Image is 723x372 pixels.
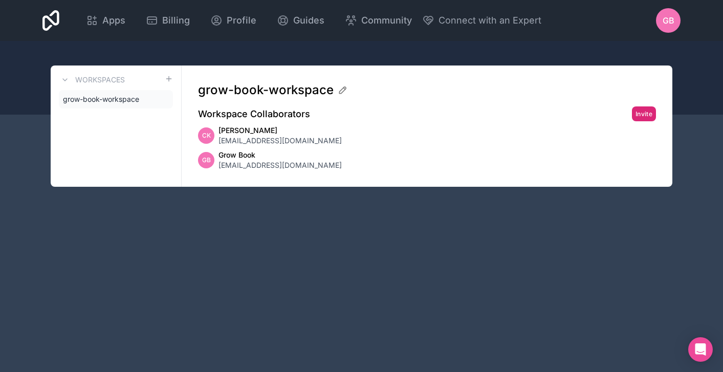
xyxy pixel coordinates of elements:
span: GB [663,14,674,27]
a: Community [337,9,420,32]
h2: Workspace Collaborators [198,107,310,121]
span: [EMAIL_ADDRESS][DOMAIN_NAME] [218,160,342,170]
span: Community [361,13,412,28]
a: Apps [78,9,134,32]
span: Profile [227,13,256,28]
span: Billing [162,13,190,28]
span: Apps [102,13,125,28]
button: Invite [632,106,656,121]
span: grow-book-workspace [63,94,139,104]
span: [EMAIL_ADDRESS][DOMAIN_NAME] [218,136,342,146]
a: grow-book-workspace [59,90,173,108]
div: Open Intercom Messenger [688,337,713,362]
button: Connect with an Expert [422,13,541,28]
a: Profile [202,9,265,32]
a: Guides [269,9,333,32]
span: GB [202,156,211,164]
span: [PERSON_NAME] [218,125,342,136]
span: Guides [293,13,324,28]
a: Workspaces [59,74,125,86]
span: CK [202,132,211,140]
a: Billing [138,9,198,32]
span: Grow Book [218,150,342,160]
h3: Workspaces [75,75,125,85]
span: grow-book-workspace [198,82,334,98]
span: Connect with an Expert [439,13,541,28]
